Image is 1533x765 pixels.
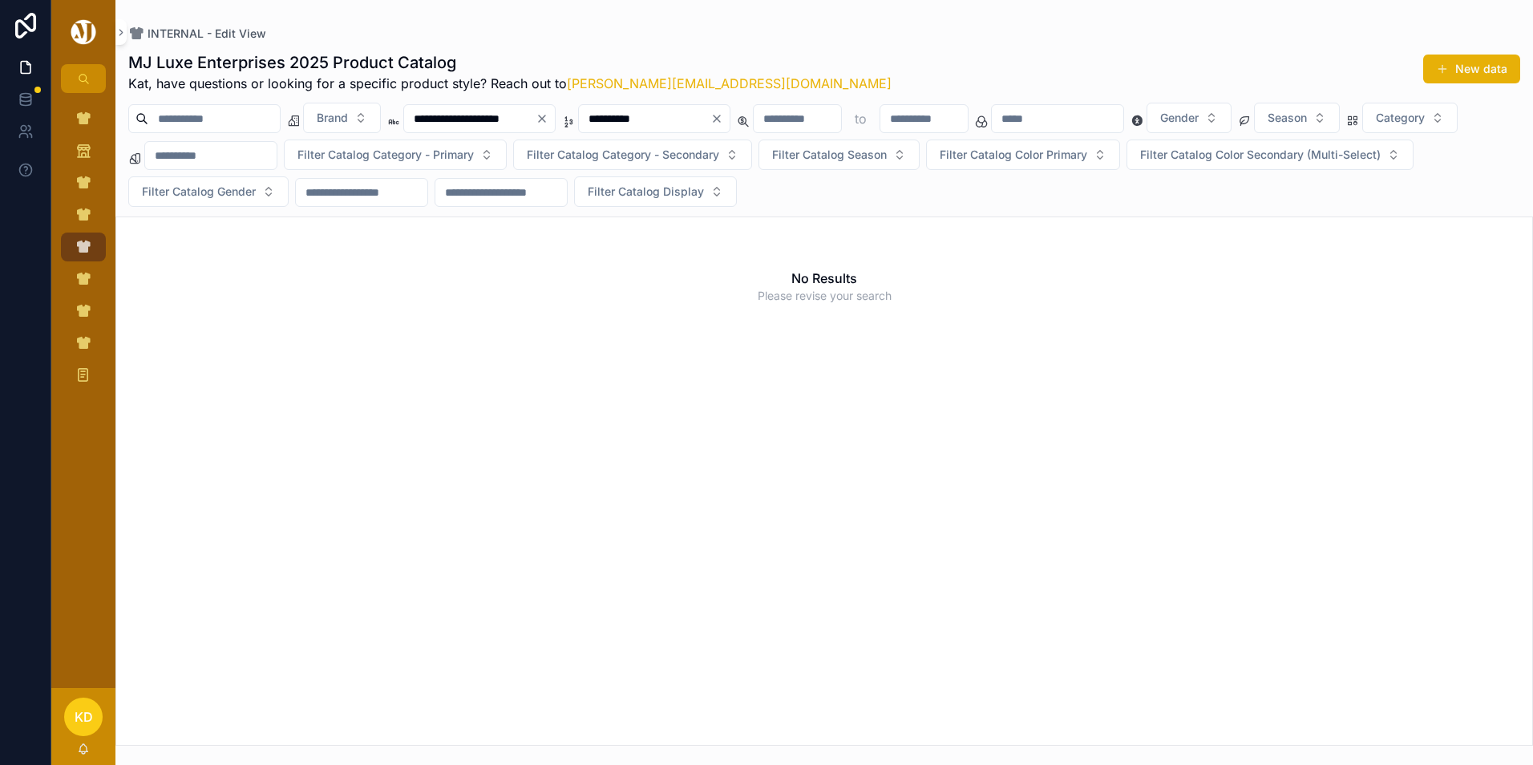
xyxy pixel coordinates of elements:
[588,184,704,200] span: Filter Catalog Display
[317,110,348,126] span: Brand
[574,176,737,207] button: Select Button
[284,140,507,170] button: Select Button
[940,147,1087,163] span: Filter Catalog Color Primary
[758,288,892,304] span: Please revise your search
[1160,110,1199,126] span: Gender
[142,184,256,200] span: Filter Catalog Gender
[855,109,867,128] p: to
[926,140,1120,170] button: Select Button
[297,147,474,163] span: Filter Catalog Category - Primary
[758,140,920,170] button: Select Button
[303,103,381,133] button: Select Button
[791,269,857,288] h2: No Results
[75,707,93,727] span: KD
[1268,110,1307,126] span: Season
[513,140,752,170] button: Select Button
[1126,140,1414,170] button: Select Button
[128,51,892,74] h1: MJ Luxe Enterprises 2025 Product Catalog
[128,26,266,42] a: INTERNAL - Edit View
[1254,103,1340,133] button: Select Button
[1140,147,1381,163] span: Filter Catalog Color Secondary (Multi-Select)
[1362,103,1458,133] button: Select Button
[128,74,892,93] span: Kat, have questions or looking for a specific product style? Reach out to
[51,93,115,411] div: scrollable content
[536,112,555,125] button: Clear
[772,147,887,163] span: Filter Catalog Season
[148,26,266,42] span: INTERNAL - Edit View
[710,112,730,125] button: Clear
[1423,55,1520,83] button: New data
[68,19,99,45] img: App logo
[128,176,289,207] button: Select Button
[1376,110,1425,126] span: Category
[1147,103,1232,133] button: Select Button
[567,75,892,91] a: [PERSON_NAME][EMAIL_ADDRESS][DOMAIN_NAME]
[527,147,719,163] span: Filter Catalog Category - Secondary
